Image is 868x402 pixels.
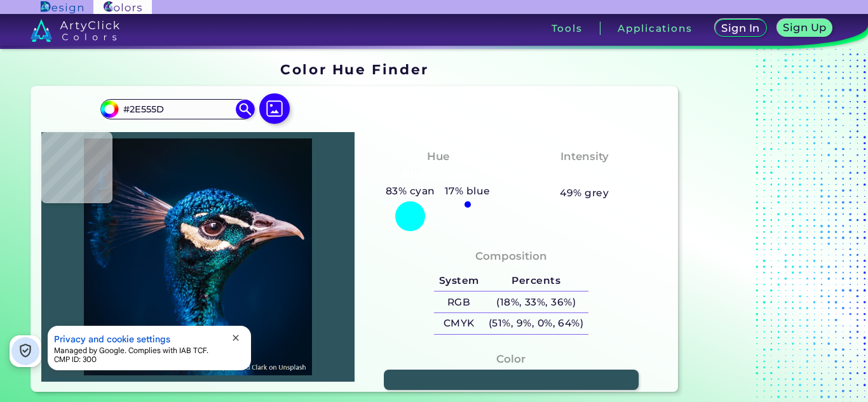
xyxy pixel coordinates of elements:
[496,350,526,368] h4: Color
[434,313,484,334] h5: CMYK
[397,168,479,183] h3: Bluish Cyan
[381,183,440,199] h5: 83% cyan
[48,138,348,375] img: img_pavlin.jpg
[555,168,614,183] h3: Medium
[776,19,834,37] a: Sign Up
[236,100,255,119] img: icon search
[475,247,547,265] h4: Composition
[484,271,588,291] h5: Percents
[31,19,120,42] img: logo_artyclick_colors_white.svg
[434,291,484,312] h5: RGB
[484,313,588,334] h5: (51%, 9%, 0%, 64%)
[259,93,290,124] img: icon picture
[782,22,827,33] h5: Sign Up
[440,183,495,199] h5: 17% blue
[683,57,842,397] iframe: Advertisement
[714,19,768,37] a: Sign In
[618,23,692,33] h3: Applications
[721,23,761,34] h5: Sign In
[119,101,237,118] input: type color..
[280,60,428,79] h1: Color Hue Finder
[427,147,449,166] h4: Hue
[484,291,588,312] h5: (18%, 33%, 36%)
[41,1,83,13] img: ArtyClick Design logo
[560,147,609,166] h4: Intensity
[434,271,484,291] h5: System
[560,185,609,201] h5: 49% grey
[552,23,583,33] h3: Tools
